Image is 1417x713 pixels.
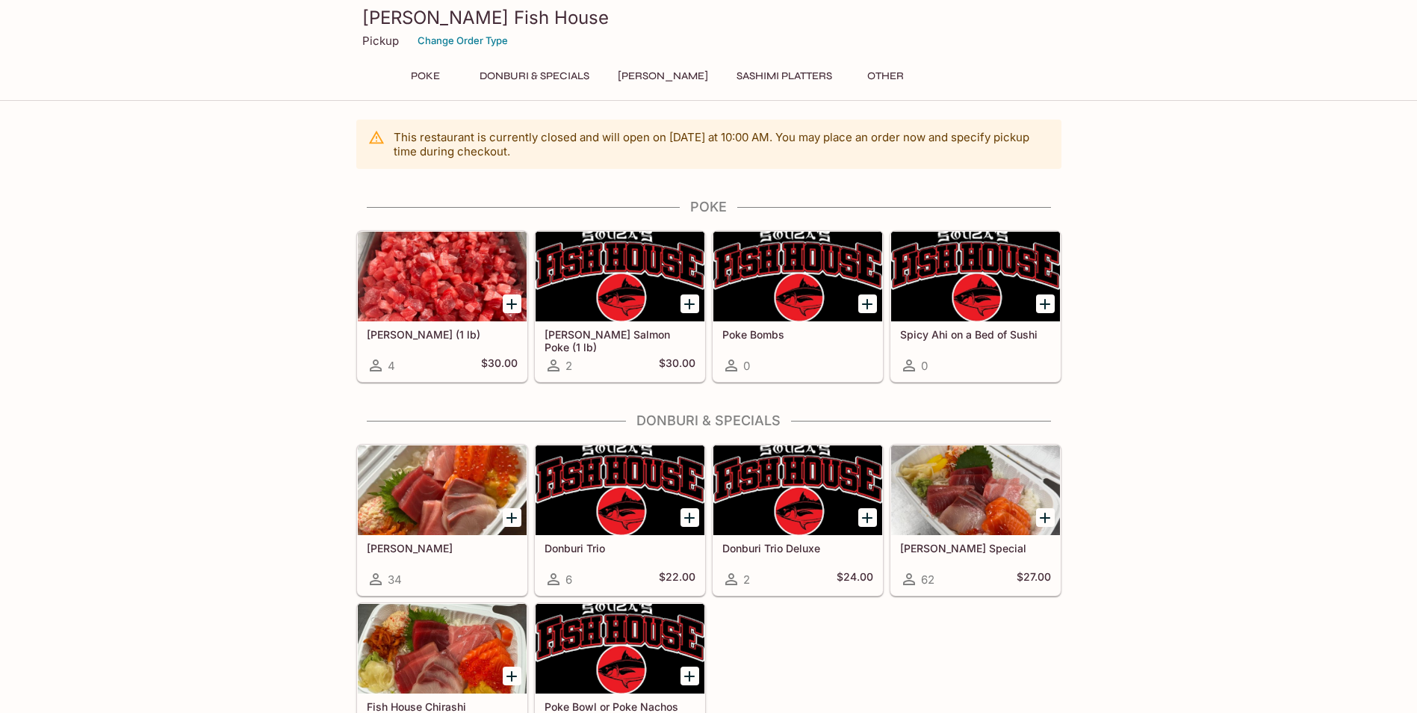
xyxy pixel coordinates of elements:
[367,542,518,555] h5: [PERSON_NAME]
[503,294,521,313] button: Add Ahi Poke (1 lb)
[680,294,699,313] button: Add Ora King Salmon Poke (1 lb)
[392,66,459,87] button: Poke
[713,445,883,596] a: Donburi Trio Deluxe2$24.00
[900,542,1051,555] h5: [PERSON_NAME] Special
[858,508,877,527] button: Add Donburi Trio Deluxe
[362,6,1055,29] h3: [PERSON_NAME] Fish House
[357,445,527,596] a: [PERSON_NAME]34
[358,604,527,694] div: Fish House Chirashi
[722,328,873,341] h5: Poke Bombs
[503,508,521,527] button: Add Sashimi Donburis
[659,356,695,374] h5: $30.00
[545,328,695,353] h5: [PERSON_NAME] Salmon Poke (1 lb)
[545,700,695,713] h5: Poke Bowl or Poke Nachos
[481,356,518,374] h5: $30.00
[536,604,704,694] div: Poke Bowl or Poke Nachos
[358,445,527,535] div: Sashimi Donburis
[394,130,1049,158] p: This restaurant is currently closed and will open on [DATE] at 10:00 AM . You may place an order ...
[1017,570,1051,588] h5: $27.00
[367,700,518,713] h5: Fish House Chirashi
[356,413,1061,429] h4: Donburi & Specials
[891,445,1060,535] div: Souza Special
[743,572,750,587] span: 2
[852,66,920,87] button: Other
[858,294,877,313] button: Add Poke Bombs
[743,359,750,373] span: 0
[357,231,527,382] a: [PERSON_NAME] (1 lb)4$30.00
[536,445,704,535] div: Donburi Trio
[713,231,883,382] a: Poke Bombs0
[536,232,704,321] div: Ora King Salmon Poke (1 lb)
[659,570,695,588] h5: $22.00
[362,34,399,48] p: Pickup
[900,328,1051,341] h5: Spicy Ahi on a Bed of Sushi
[388,572,402,587] span: 34
[891,232,1060,321] div: Spicy Ahi on a Bed of Sushi
[565,359,572,373] span: 2
[358,232,527,321] div: Ahi Poke (1 lb)
[713,445,882,535] div: Donburi Trio Deluxe
[680,667,699,685] button: Add Poke Bowl or Poke Nachos
[535,445,705,596] a: Donburi Trio6$22.00
[713,232,882,321] div: Poke Bombs
[565,572,572,587] span: 6
[367,328,518,341] h5: [PERSON_NAME] (1 lb)
[837,570,873,588] h5: $24.00
[680,508,699,527] button: Add Donburi Trio
[1036,294,1055,313] button: Add Spicy Ahi on a Bed of Sushi
[921,359,928,373] span: 0
[1036,508,1055,527] button: Add Souza Special
[545,542,695,555] h5: Donburi Trio
[503,667,521,685] button: Add Fish House Chirashi
[890,231,1061,382] a: Spicy Ahi on a Bed of Sushi0
[722,542,873,555] h5: Donburi Trio Deluxe
[728,66,840,87] button: Sashimi Platters
[411,29,515,52] button: Change Order Type
[471,66,598,87] button: Donburi & Specials
[356,199,1061,215] h4: Poke
[921,572,934,587] span: 62
[535,231,705,382] a: [PERSON_NAME] Salmon Poke (1 lb)2$30.00
[890,445,1061,596] a: [PERSON_NAME] Special62$27.00
[610,66,716,87] button: [PERSON_NAME]
[388,359,395,373] span: 4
